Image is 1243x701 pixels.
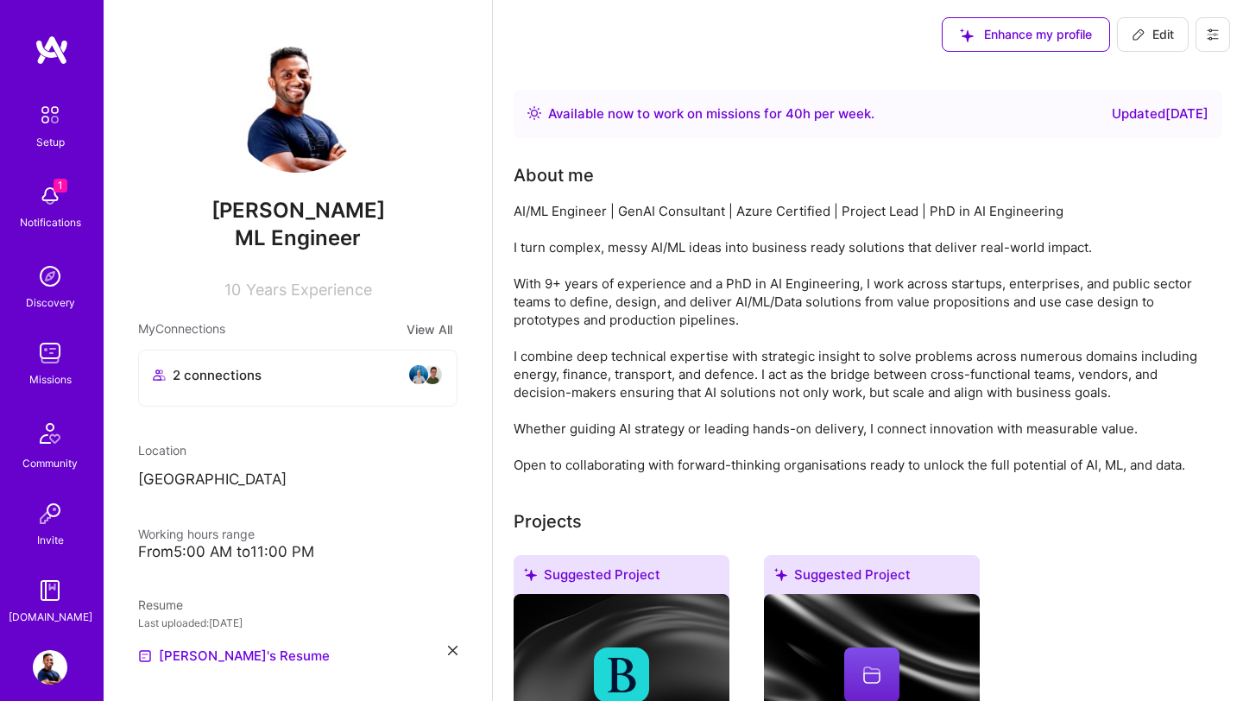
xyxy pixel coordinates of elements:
p: [GEOGRAPHIC_DATA] [138,470,457,490]
img: logo [35,35,69,66]
i: icon Collaborator [153,369,166,382]
img: discovery [33,259,67,294]
div: Last uploaded: [DATE] [138,614,457,632]
span: 1 [54,179,67,193]
img: Invite [33,496,67,531]
span: 2 connections [173,366,262,384]
div: Setup [36,133,65,151]
div: Suggested Project [514,555,729,601]
i: icon SuggestedTeams [774,568,787,581]
img: Community [29,413,71,454]
a: [PERSON_NAME]'s Resume [138,646,330,666]
button: View All [401,319,457,339]
div: Discovery [26,294,75,312]
button: 2 connectionsavataravatar [138,350,457,407]
button: Enhance my profile [942,17,1110,52]
div: About me [514,162,594,188]
img: bell [33,179,67,213]
img: User Avatar [229,35,367,173]
img: avatar [422,364,443,385]
img: avatar [408,364,429,385]
span: Years Experience [246,281,372,299]
img: Availability [527,106,541,120]
div: Invite [37,531,64,549]
img: Resume [138,649,152,663]
div: Suggested Project [764,555,980,601]
span: [PERSON_NAME] [138,198,457,224]
img: teamwork [33,336,67,370]
span: Working hours range [138,527,255,541]
div: Updated [DATE] [1112,104,1208,124]
img: setup [32,97,68,133]
a: User Avatar [28,650,72,685]
i: icon SuggestedTeams [524,568,537,581]
span: Edit [1132,26,1174,43]
span: My Connections [138,319,225,339]
div: From 5:00 AM to 11:00 PM [138,543,457,561]
span: Resume [138,597,183,612]
span: 10 [224,281,241,299]
div: Community [22,454,78,472]
div: [DOMAIN_NAME] [9,608,92,626]
span: ML Engineer [235,225,361,250]
div: Notifications [20,213,81,231]
img: guide book [33,573,67,608]
button: Edit [1117,17,1189,52]
span: 40 [786,105,803,122]
img: User Avatar [33,650,67,685]
div: Projects [514,508,582,534]
span: Enhance my profile [960,26,1092,43]
div: Available now to work on missions for h per week . [548,104,874,124]
div: Location [138,441,457,459]
div: Missions [29,370,72,388]
i: icon SuggestedTeams [960,28,974,42]
div: AI/ML Engineer | GenAI Consultant | Azure Certified | Project Lead | PhD in AI Engineering I turn... [514,202,1204,474]
i: icon Close [448,646,457,655]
